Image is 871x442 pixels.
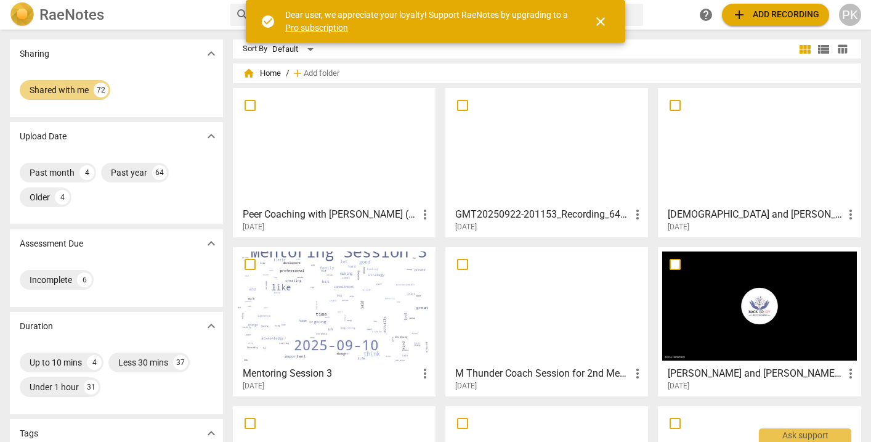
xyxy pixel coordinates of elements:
span: table_chart [837,43,848,55]
p: Sharing [20,47,49,60]
span: [DATE] [668,222,689,232]
div: Past year [111,166,147,179]
a: [DEMOGRAPHIC_DATA] and [PERSON_NAME][DATE] [662,92,856,232]
span: close [593,14,608,29]
div: 4 [55,190,70,205]
div: 4 [79,165,94,180]
span: add [732,7,747,22]
span: more_vert [843,207,858,222]
div: Sort By [243,44,267,54]
span: expand_more [204,319,219,334]
h3: Sugandha and Shivani [668,207,843,222]
span: expand_more [204,236,219,251]
span: home [243,67,255,80]
a: Mentoring Session 3[DATE] [237,252,431,391]
div: Ask support [759,428,851,442]
p: Duration [20,320,53,333]
span: check_circle [261,14,275,29]
div: Default [272,39,318,59]
span: help [699,7,713,22]
h3: GMT20250922-201153_Recording_640x360 [455,207,630,222]
div: Less 30 mins [118,356,168,369]
button: Tile view [796,40,814,59]
a: [PERSON_NAME] and [PERSON_NAME] - Back To Joy Coaching - 2025_08_19 17_57 MDT - Recording[DATE] [662,252,856,391]
button: Close [586,7,615,36]
span: [DATE] [243,222,264,232]
div: Incomplete [30,274,72,286]
span: [DATE] [455,222,477,232]
img: Logo [10,2,34,27]
a: GMT20250922-201153_Recording_640x360[DATE] [450,92,644,232]
span: search [235,7,250,22]
span: [DATE] [668,381,689,391]
div: Dear user, we appreciate your loyalty! Support RaeNotes by upgrading to a [285,9,571,34]
button: Show more [202,44,221,63]
p: Upload Date [20,130,67,143]
div: 37 [173,355,188,370]
div: Past month [30,166,75,179]
a: Pro subscription [285,23,348,33]
p: Assessment Due [20,237,83,250]
span: expand_more [204,46,219,61]
a: M Thunder Coach Session for 2nd Mentoring Session[DATE] [450,252,644,391]
button: Table view [833,40,851,59]
div: 4 [87,355,102,370]
a: LogoRaeNotes [10,2,221,27]
div: 31 [84,380,99,395]
span: more_vert [418,207,432,222]
span: expand_more [204,129,219,144]
div: Shared with me [30,84,89,96]
div: Older [30,191,50,203]
span: / [286,69,289,78]
span: add [291,67,304,80]
span: expand_more [204,426,219,441]
span: Home [243,67,281,80]
span: [DATE] [455,381,477,391]
button: Show more [202,317,221,335]
span: view_module [798,42,812,57]
h3: Mentoring Session 3 [243,366,418,381]
span: Add recording [732,7,819,22]
span: more_vert [630,207,645,222]
h3: M Thunder Coach Session for 2nd Mentoring Session [455,366,630,381]
button: Upload [722,4,829,26]
div: Up to 10 mins [30,356,82,369]
h3: Peer Coaching with Sugandha (Coachee) and Shivani (Coach) [243,207,418,222]
span: more_vert [843,366,858,381]
div: 6 [77,272,92,287]
span: more_vert [630,366,645,381]
span: [DATE] [243,381,264,391]
button: Show more [202,234,221,253]
span: more_vert [418,366,432,381]
a: Peer Coaching with [PERSON_NAME] (Coachee) and [PERSON_NAME] (Coach)[DATE] [237,92,431,232]
button: Show more [202,127,221,145]
button: List view [814,40,833,59]
div: 72 [94,83,108,97]
div: Under 1 hour [30,381,79,393]
span: view_list [816,42,831,57]
h2: RaeNotes [39,6,104,23]
h3: Lydia Toth-Sample and Alicia Densham - Back To Joy Coaching - 2025_08_19 17_57 MDT - Recording [668,366,843,381]
p: Tags [20,427,38,440]
div: 64 [152,165,167,180]
a: Help [695,4,717,26]
button: PK [839,4,861,26]
span: Add folder [304,69,339,78]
